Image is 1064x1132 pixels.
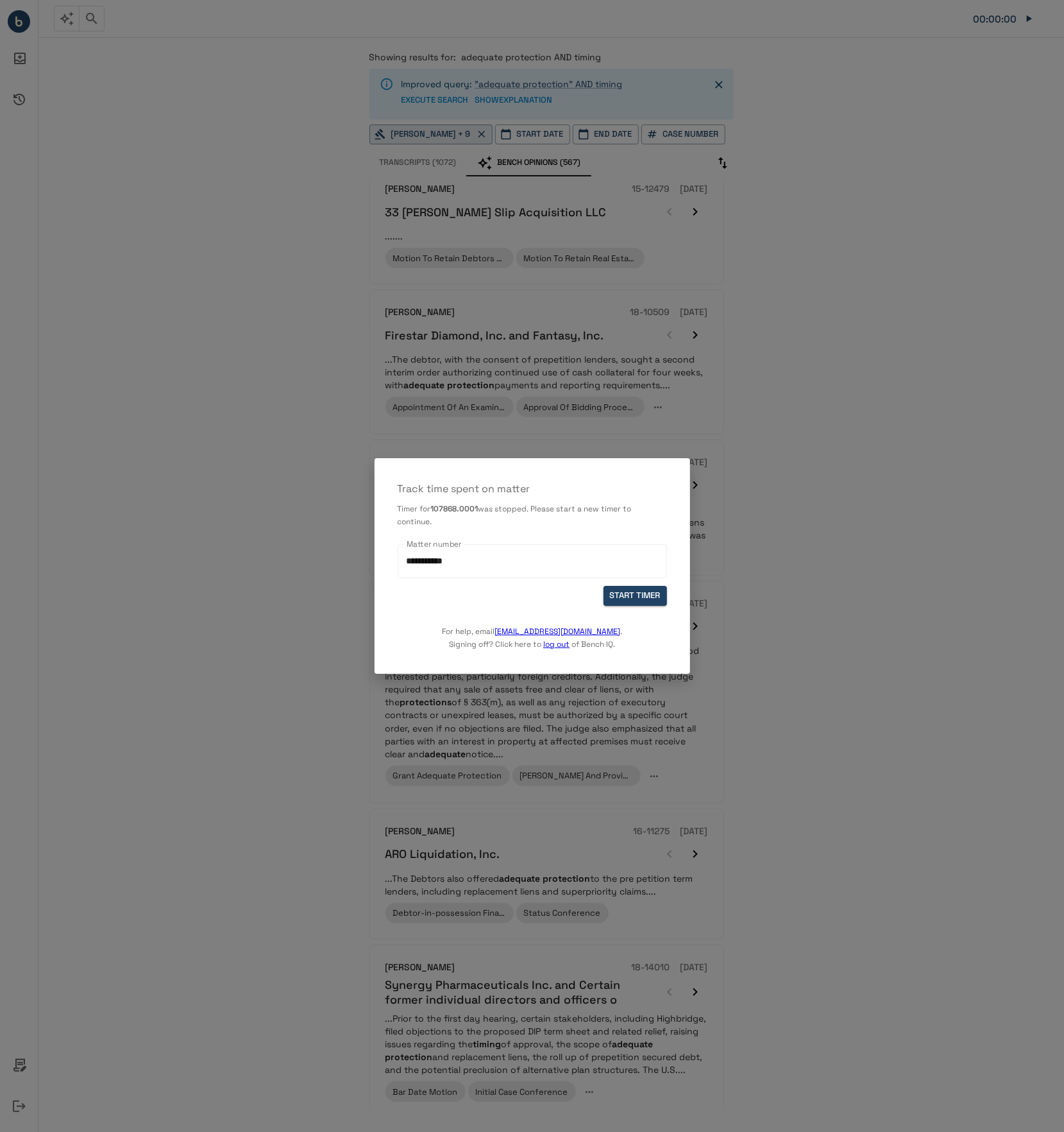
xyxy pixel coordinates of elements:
[431,504,478,514] b: 107868.0001
[398,504,431,514] span: Timer for
[398,481,667,497] p: Track time spent on matter
[543,639,570,649] a: log out
[407,538,462,549] label: Matter number
[398,504,632,527] span: was stopped. Please start a new timer to continue.
[604,586,667,606] button: START TIMER
[442,606,622,651] p: For help, email . Signing off? Click here to of Bench IQ.
[494,626,620,637] a: [EMAIL_ADDRESS][DOMAIN_NAME]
